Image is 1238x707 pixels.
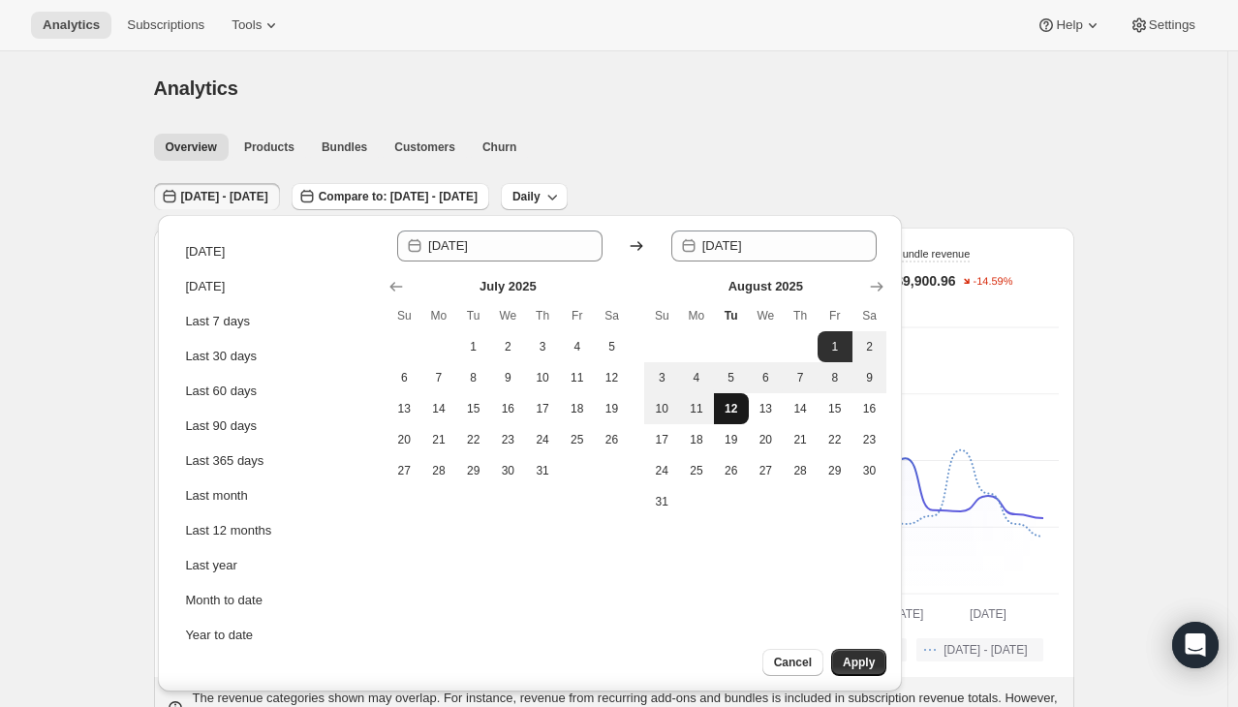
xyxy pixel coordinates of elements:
[525,393,560,424] button: Thursday July 17 2025
[179,236,373,267] button: [DATE]
[533,401,552,416] span: 17
[818,455,852,486] button: Friday August 29 2025
[568,432,587,447] span: 25
[860,308,880,323] span: Sa
[525,362,560,393] button: Thursday July 10 2025
[394,432,414,447] span: 20
[43,17,100,33] span: Analytics
[499,370,518,385] span: 9
[525,300,560,331] th: Thursday
[179,515,373,546] button: Last 12 months
[464,401,483,416] span: 15
[533,463,552,478] span: 31
[127,17,204,33] span: Subscriptions
[603,432,622,447] span: 26
[687,432,706,447] span: 18
[560,331,595,362] button: Friday July 4 2025
[185,451,263,471] div: Last 365 days
[895,248,970,260] span: Bundle revenue
[790,370,810,385] span: 7
[595,331,630,362] button: Saturday July 5 2025
[394,370,414,385] span: 6
[595,424,630,455] button: Saturday July 26 2025
[652,308,671,323] span: Su
[533,308,552,323] span: Th
[322,139,367,155] span: Bundles
[560,362,595,393] button: Friday July 11 2025
[790,308,810,323] span: Th
[525,455,560,486] button: Thursday July 31 2025
[185,277,225,296] div: [DATE]
[860,432,880,447] span: 23
[818,331,852,362] button: Start of range Friday August 1 2025
[852,362,887,393] button: Saturday August 9 2025
[166,139,217,155] span: Overview
[464,432,483,447] span: 22
[825,308,845,323] span: Fr
[491,362,526,393] button: Wednesday July 9 2025
[501,183,568,210] button: Daily
[790,463,810,478] span: 28
[179,585,373,616] button: Month to date
[687,401,706,416] span: 11
[722,370,741,385] span: 5
[456,300,491,331] th: Tuesday
[429,308,449,323] span: Mo
[714,393,749,424] button: Today Tuesday August 12 2025
[687,370,706,385] span: 4
[568,370,587,385] span: 11
[394,308,414,323] span: Su
[560,393,595,424] button: Friday July 18 2025
[464,370,483,385] span: 8
[852,455,887,486] button: Saturday August 30 2025
[179,411,373,442] button: Last 90 days
[714,424,749,455] button: Tuesday August 19 2025
[387,455,421,486] button: Sunday July 27 2025
[783,393,818,424] button: Thursday August 14 2025
[499,432,518,447] span: 23
[973,276,1012,288] text: -14.59%
[749,300,784,331] th: Wednesday
[852,424,887,455] button: Saturday August 23 2025
[456,362,491,393] button: Tuesday July 8 2025
[860,463,880,478] span: 30
[533,432,552,447] span: 24
[644,300,679,331] th: Sunday
[568,308,587,323] span: Fr
[429,463,449,478] span: 28
[679,393,714,424] button: Monday August 11 2025
[970,607,1006,621] text: [DATE]
[185,242,225,261] div: [DATE]
[179,620,373,651] button: Year to date
[319,189,478,204] span: Compare to: [DATE] - [DATE]
[722,463,741,478] span: 26
[722,432,741,447] span: 19
[860,339,880,354] span: 2
[762,649,823,676] button: Cancel
[644,455,679,486] button: Sunday August 24 2025
[244,139,294,155] span: Products
[1149,17,1195,33] span: Settings
[595,300,630,331] th: Saturday
[115,12,216,39] button: Subscriptions
[895,271,955,291] p: $9,900.96
[185,416,257,436] div: Last 90 days
[825,339,845,354] span: 1
[603,339,622,354] span: 5
[679,424,714,455] button: Monday August 18 2025
[679,455,714,486] button: Monday August 25 2025
[220,12,293,39] button: Tools
[860,401,880,416] span: 16
[179,306,373,337] button: Last 7 days
[499,339,518,354] span: 2
[757,432,776,447] span: 20
[185,382,257,401] div: Last 60 days
[783,455,818,486] button: Thursday August 28 2025
[852,300,887,331] th: Saturday
[679,300,714,331] th: Monday
[722,308,741,323] span: Tu
[421,300,456,331] th: Monday
[154,77,238,99] span: Analytics
[456,331,491,362] button: Tuesday July 1 2025
[714,362,749,393] button: Tuesday August 5 2025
